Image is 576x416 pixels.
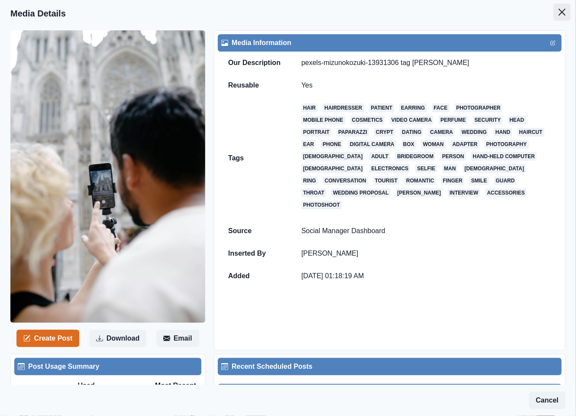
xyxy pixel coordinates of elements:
td: Source [218,220,291,242]
a: woman [421,140,446,149]
button: Edit [548,38,558,48]
div: Post Usage Summary [18,361,198,372]
a: haircut [518,128,544,136]
td: Tags [218,97,291,220]
a: wedding [460,128,489,136]
a: guard [494,176,517,185]
a: dating [400,128,423,136]
button: Download [89,330,146,347]
a: man [443,164,458,173]
a: wedding proposal [331,188,391,197]
td: Added [218,265,291,287]
a: photoshoot [301,201,342,209]
a: box [401,140,416,149]
a: [PERSON_NAME] [301,250,359,257]
a: digital camera [348,140,396,149]
img: shsa39gltn3j4cdnxkgz [10,30,205,323]
td: Inserted By [218,242,291,265]
div: Used [78,380,137,391]
a: person [440,152,466,161]
td: Yes [291,74,562,97]
a: photography [485,140,529,149]
a: camera [428,128,455,136]
a: bridegroom [395,152,435,161]
a: finger [441,176,464,185]
a: hand [494,128,512,136]
a: security [473,116,503,124]
a: [DEMOGRAPHIC_DATA] [301,152,365,161]
button: Create Post [16,330,79,347]
td: pexels-mizunokozuki-13931306 tag [PERSON_NAME] [291,52,562,74]
a: adapter [451,140,479,149]
a: face [432,104,450,112]
td: Reusable [218,74,291,97]
a: hair [301,104,317,112]
a: ear [301,140,316,149]
p: Social Manager Dashboard [301,227,551,235]
a: romantic [404,176,436,185]
a: paparazzi [337,128,369,136]
td: Our Description [218,52,291,74]
a: photographer [455,104,502,112]
a: adult [369,152,390,161]
div: Most Recent [137,380,196,391]
a: interview [448,188,480,197]
a: conversation [323,176,368,185]
a: perfume [439,116,468,124]
a: video camera [390,116,434,124]
a: hairdresser [323,104,364,112]
a: portrait [301,128,331,136]
div: Media Information [221,38,558,48]
a: ring [301,176,318,185]
a: mobile phone [301,116,345,124]
div: Recent Scheduled Posts [221,361,558,372]
a: accessories [485,188,527,197]
a: electronics [369,164,410,173]
a: [DEMOGRAPHIC_DATA] [463,164,526,173]
a: patient [369,104,395,112]
a: crypt [374,128,395,136]
a: selfie [415,164,437,173]
button: Email [156,330,199,347]
td: [DATE] 01:18:19 AM [291,265,562,287]
button: Cancel [529,392,566,409]
a: earring [399,104,427,112]
button: [DATE][DATE] [218,384,562,400]
a: head [508,116,526,124]
a: [DEMOGRAPHIC_DATA] [301,164,365,173]
a: smile [469,176,489,185]
a: throat [301,188,326,197]
a: hand-held computer [471,152,537,161]
a: phone [321,140,343,149]
a: tourist [373,176,399,185]
button: Close [553,3,571,21]
a: [PERSON_NAME] [396,188,443,197]
a: cosmetics [350,116,385,124]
